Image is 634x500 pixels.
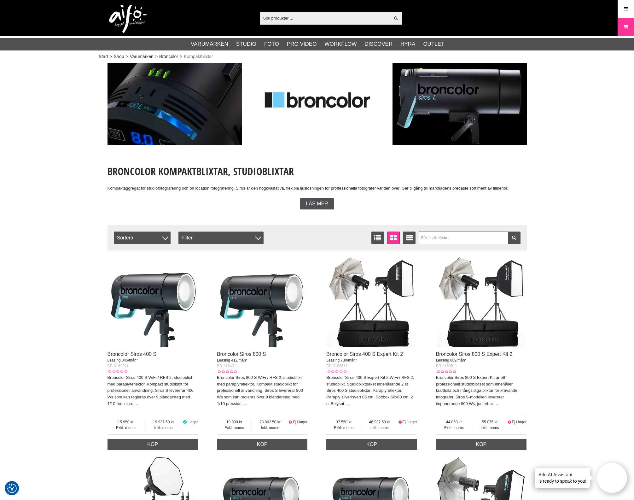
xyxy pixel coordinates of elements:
[252,425,288,431] span: Inkl. moms
[134,401,138,406] a: …
[436,439,527,450] a: Köp
[155,53,158,60] span: >
[472,419,507,425] span: 55 075
[400,40,415,48] a: Hyra
[217,419,252,425] span: 19 090
[361,425,398,431] span: Inkl. moms
[326,374,417,407] p: Broncolor Siros 400 S Expert Kit 2 WiFi / RFS 2, studioblixt. Studioblixtpaket innehållande 2 st ...
[7,484,17,493] img: Revisit consent button
[326,257,417,348] img: Broncolor Siros 400 S Expert Kit 2
[293,420,308,424] span: Ej i lager
[217,425,252,431] span: Exkl. moms
[364,40,393,48] a: Discover
[99,53,108,60] a: Start
[217,364,238,368] span: BR-3164311
[538,471,586,478] h4: Aifo AI Assistant
[159,53,178,60] a: Broncolor
[108,425,144,431] span: Exkl. moms
[436,257,527,348] img: Broncolor Siros 800 S Expert Kit 2
[326,425,361,431] span: Exkl. moms
[114,232,171,244] span: Sortera
[436,425,472,431] span: Exkl. moms
[345,401,349,406] a: …
[130,53,154,60] a: Varumärken
[108,374,198,407] p: Broncolor Siros 400 S WiFi / RFS 2, studioblixt med paraplyreflektor. Kompakt studioblixt för pro...
[108,351,157,357] a: Broncolor Siros 400 S
[217,257,308,348] img: Broncolor Siros 800 S
[507,420,512,424] i: Ej i lager
[180,53,182,60] span: >
[191,40,228,48] a: Varumärken
[436,369,456,374] div: Kundbetyg: 0
[252,419,288,425] span: 23 862.50
[108,185,527,192] p: Kompaktaggregat för studiofotografering och on location fotografering. Siros är den högkvalitativ...
[110,53,112,60] span: >
[508,232,521,244] a: Filtrera
[326,419,361,425] span: 37 550
[436,364,457,368] span: BR-3168511
[184,53,213,60] span: Kompaktblixtar
[436,419,472,425] span: 44 060
[419,232,521,244] input: Sök i artikellista ...
[217,369,237,374] div: Kundbetyg: 0
[326,439,417,450] a: Köp
[108,364,129,368] span: BR-3162311
[288,420,293,424] i: Ej i lager
[436,374,527,407] p: Broncolor Siros 800 S Expert Kit är ett professionellt studioblixtset som innehåller kraftfulla o...
[260,13,390,23] input: Sök produkter ...
[236,40,256,48] a: Studio
[144,419,183,425] span: 19 937.50
[393,63,527,145] img: Annons:007 ban-bron-monlight-005.jpg
[326,351,403,357] a: Broncolor Siros 400 S Expert Kit 2
[324,40,357,48] a: Workflow
[217,439,308,450] a: Köp
[108,419,144,425] span: 15 950
[108,63,242,145] img: Annons:005 ban-bron-monlight-004.jpg
[114,53,124,60] a: Shop
[326,369,346,374] div: Kundbetyg: 0
[108,369,128,374] div: Kundbetyg: 0
[250,63,385,145] img: Annons:006 ban-broncolor-logga.jpg
[108,257,198,348] img: Broncolor Siros 400 S
[125,53,128,60] span: >
[436,351,513,357] a: Broncolor Siros 800 S Expert Kit 2
[371,232,384,244] a: Listvisning
[361,419,398,425] span: 46 937.50
[535,468,590,488] div: is ready to speak to you!
[7,483,17,494] button: Samtyckesinställningar
[244,401,248,406] a: …
[144,425,183,431] span: Inkl. moms
[188,420,198,424] span: I lager
[326,364,347,368] span: BR-3166511
[178,232,264,244] div: Filter
[403,232,416,244] a: Utökad listvisning
[264,40,279,48] a: Foto
[217,351,266,357] a: Broncolor Siros 800 S
[108,439,198,450] a: Köp
[387,232,400,244] a: Fönstervisning
[472,425,507,431] span: Inkl. moms
[109,5,147,33] img: logo.png
[217,374,308,407] p: Broncolor Siros 800 S WiFi / RFS 2, studioblixt med paraplyreflektor. Kompakt studioblixt för pro...
[423,40,444,48] a: Outlet
[398,420,402,424] i: Ej i lager
[108,164,527,178] h1: broncolor Kompaktblixtar, Studioblixtar
[108,358,138,362] span: Leasing 345/mån*
[402,420,417,424] span: Ej i lager
[287,40,317,48] a: Pro Video
[217,358,247,362] span: Leasing 412/mån*
[436,358,467,362] span: Leasing 869/mån*
[494,401,498,406] a: …
[183,420,188,424] i: I lager
[326,358,357,362] span: Leasing 730/mån*
[512,420,526,424] span: Ej i lager
[306,201,328,207] span: Läs mer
